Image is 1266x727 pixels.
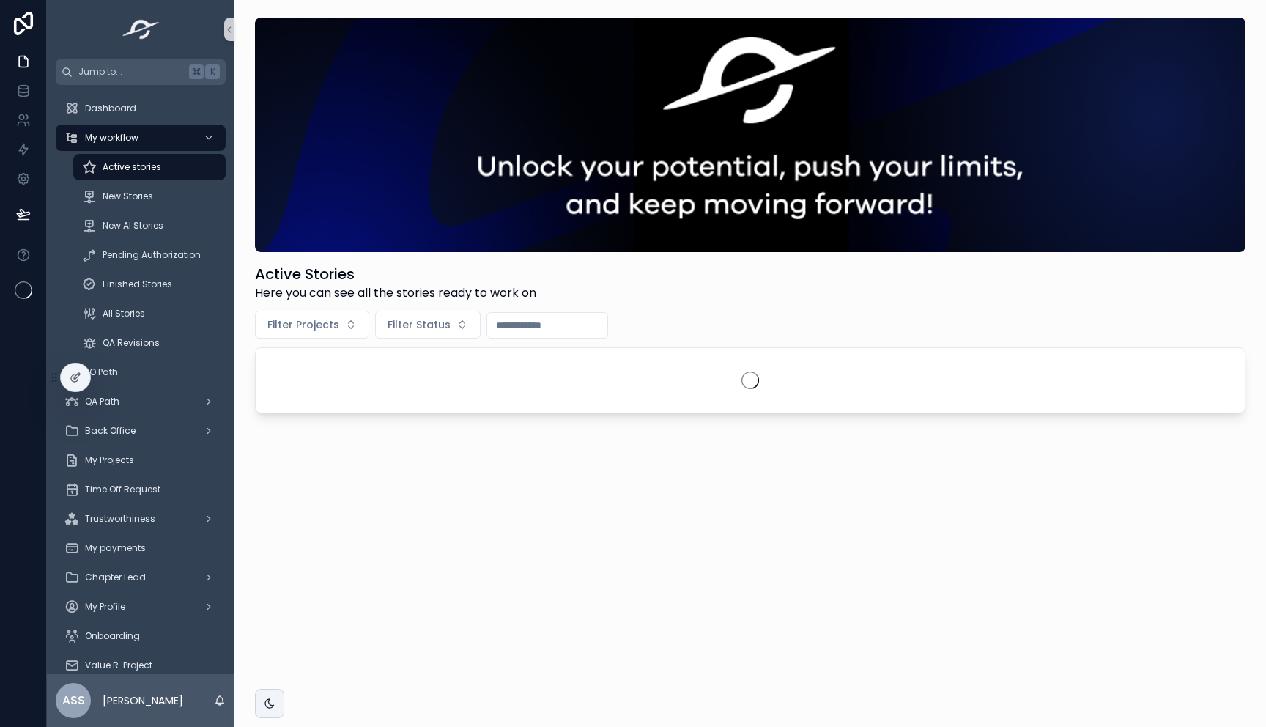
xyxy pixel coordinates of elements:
a: Back Office [56,418,226,444]
a: Dashboard [56,95,226,122]
button: Select Button [375,311,481,339]
a: Time Off Request [56,476,226,503]
p: [PERSON_NAME] [103,693,183,708]
a: My Projects [56,447,226,473]
span: All Stories [103,308,145,320]
a: Pending Authorization [73,242,226,268]
span: Back Office [85,425,136,437]
a: PO Path [56,359,226,385]
span: Filter Projects [267,317,339,332]
span: Trustworthiness [85,513,155,525]
span: ASS [62,692,85,709]
div: scrollable content [47,85,234,674]
a: My workflow [56,125,226,151]
span: Chapter Lead [85,572,146,583]
a: All Stories [73,300,226,327]
span: Dashboard [85,103,136,114]
span: QA Revisions [103,337,160,349]
a: Active stories [73,154,226,180]
button: Select Button [255,311,369,339]
span: Time Off Request [85,484,160,495]
a: New Stories [73,183,226,210]
span: My payments [85,542,146,554]
span: My Profile [85,601,125,613]
a: My payments [56,535,226,561]
button: Jump to...K [56,59,226,85]
a: Trustworthiness [56,506,226,532]
span: New AI Stories [103,220,163,232]
span: QA Path [85,396,119,407]
a: My Profile [56,594,226,620]
span: My workflow [85,132,138,144]
span: Value R. Project [85,660,152,671]
span: PO Path [85,366,118,378]
a: QA Revisions [73,330,226,356]
span: New Stories [103,191,153,202]
span: Filter Status [388,317,451,332]
span: Onboarding [85,630,140,642]
img: App logo [118,18,164,41]
a: Onboarding [56,623,226,649]
span: Here you can see all the stories ready to work on [255,284,536,302]
a: Finished Stories [73,271,226,298]
span: Active stories [103,161,161,173]
a: New AI Stories [73,213,226,239]
a: Value R. Project [56,652,226,679]
span: K [207,66,218,78]
a: Chapter Lead [56,564,226,591]
span: Finished Stories [103,278,172,290]
span: Pending Authorization [103,249,201,261]
span: My Projects [85,454,134,466]
h1: Active Stories [255,264,536,284]
a: QA Path [56,388,226,415]
span: Jump to... [78,66,183,78]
